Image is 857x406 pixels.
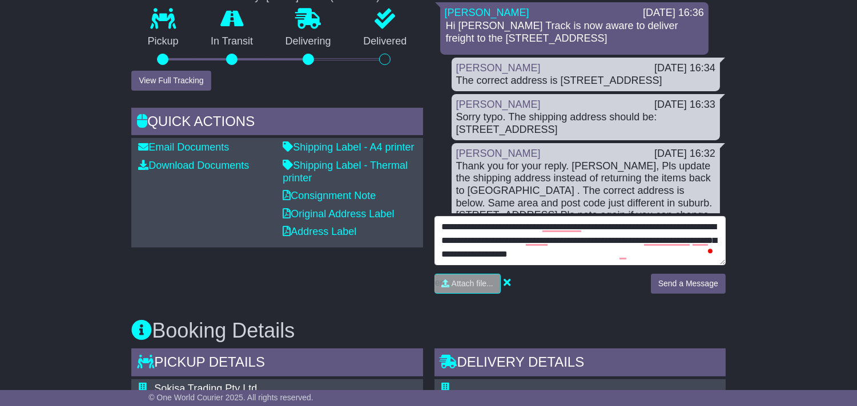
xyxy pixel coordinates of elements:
button: Send a Message [651,274,726,294]
a: Consignment Note [283,190,376,201]
p: In Transit [195,35,269,48]
a: [PERSON_NAME] [456,62,541,74]
a: Shipping Label - A4 printer [283,141,414,153]
div: Pickup Details [131,348,423,379]
p: Hi [PERSON_NAME] Track is now aware to deliver freight to the [STREET_ADDRESS] [446,20,703,44]
a: [PERSON_NAME] [456,99,541,110]
a: Shipping Label - Thermal printer [283,160,408,184]
div: Sorry typo. The shipping address should be: [STREET_ADDRESS] [456,111,715,136]
p: Pickup [131,35,195,48]
div: [DATE] 16:36 [643,7,704,19]
div: Thank you for your reply. [PERSON_NAME], Pls update the shipping address instead of returning the... [456,160,715,259]
textarea: To enrich screen reader interactions, please activate Accessibility in Grammarly extension settings [434,216,726,265]
div: [DATE] 16:33 [654,99,715,111]
div: [DATE] 16:32 [654,148,715,160]
a: Email Documents [138,141,229,153]
a: Download Documents [138,160,249,171]
span: © One World Courier 2025. All rights reserved. [148,393,313,402]
a: Original Address Label [283,208,394,220]
a: [PERSON_NAME] [456,148,541,159]
div: Quick Actions [131,108,423,139]
div: [DATE] 16:34 [654,62,715,75]
p: Delivered [347,35,423,48]
h3: Booking Details [131,319,726,342]
div: The correct address is [STREET_ADDRESS] [456,75,715,87]
div: Delivery Details [434,348,726,379]
a: Address Label [283,226,356,237]
p: Delivering [269,35,347,48]
a: [PERSON_NAME] [445,7,529,18]
span: Sokisa Trading Pty Ltd [154,383,257,394]
button: View Full Tracking [131,71,211,91]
